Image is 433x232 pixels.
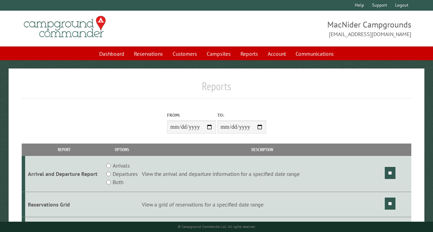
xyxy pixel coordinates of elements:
h1: Reports [22,80,411,98]
a: Reservations [130,47,167,60]
a: Customers [168,47,201,60]
a: Dashboard [95,47,128,60]
a: Campsites [203,47,235,60]
td: View a grid of reservations for a specified date range [141,192,384,217]
span: MacNider Campgrounds [EMAIL_ADDRESS][DOMAIN_NAME] [217,19,412,38]
label: To: [217,112,266,118]
a: Reports [236,47,262,60]
th: Options [103,144,141,156]
img: Campground Commander [22,13,108,40]
td: View the arrival and departure information for a specified date range [141,156,384,192]
a: Account [264,47,290,60]
th: Report [25,144,103,156]
label: From: [167,112,216,118]
small: © Campground Commander LLC. All rights reserved. [178,224,256,229]
td: Arrival and Departure Report [25,156,103,192]
label: Departures [113,170,138,178]
th: Description [141,144,384,156]
label: Both [113,178,123,186]
label: Arrivals [113,161,130,170]
a: Communications [291,47,338,60]
td: Reservations Grid [25,192,103,217]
